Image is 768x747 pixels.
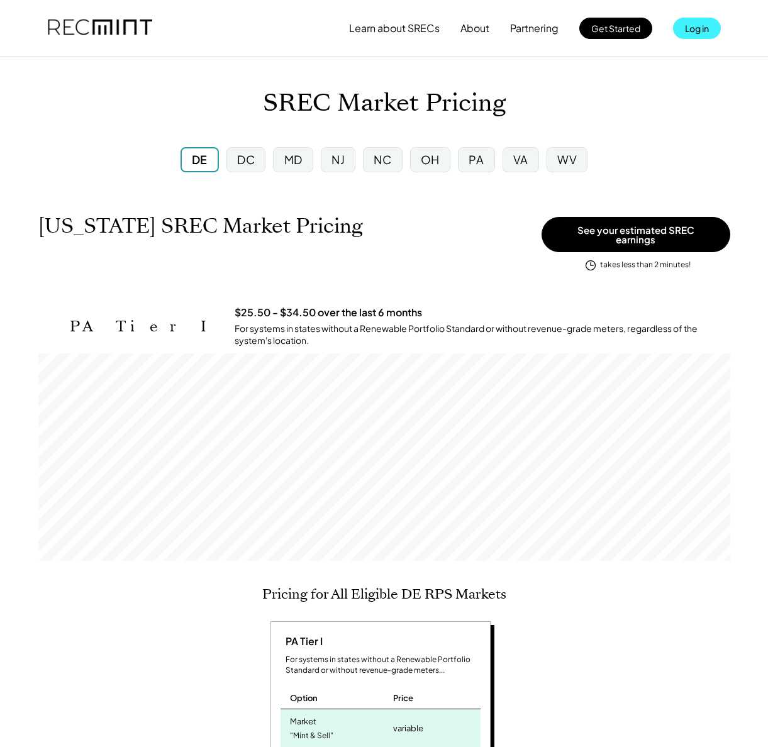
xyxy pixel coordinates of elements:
[600,260,691,270] div: takes less than 2 minutes!
[286,655,481,676] div: For systems in states without a Renewable Portfolio Standard or without revenue-grade meters...
[557,152,577,167] div: WV
[393,692,413,704] div: Price
[513,152,528,167] div: VA
[331,152,345,167] div: NJ
[469,152,484,167] div: PA
[192,152,208,167] div: DE
[374,152,391,167] div: NC
[290,712,316,727] div: Market
[235,306,422,319] h3: $25.50 - $34.50 over the last 6 months
[673,18,721,39] button: Log in
[263,89,506,118] h1: SREC Market Pricing
[70,318,216,336] h2: PA Tier I
[48,7,152,50] img: recmint-logotype%403x.png
[235,323,730,347] div: For systems in states without a Renewable Portfolio Standard or without revenue-grade meters, reg...
[393,719,423,737] div: variable
[38,214,363,238] h1: [US_STATE] SREC Market Pricing
[281,634,323,648] div: PA Tier I
[290,728,333,744] div: "Mint & Sell"
[460,16,489,41] button: About
[262,586,506,602] h2: Pricing for All Eligible DE RPS Markets
[421,152,440,167] div: OH
[579,18,652,39] button: Get Started
[510,16,559,41] button: Partnering
[349,16,440,41] button: Learn about SRECs
[284,152,303,167] div: MD
[542,217,730,252] button: See your estimated SREC earnings
[237,152,255,167] div: DC
[290,692,318,704] div: Option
